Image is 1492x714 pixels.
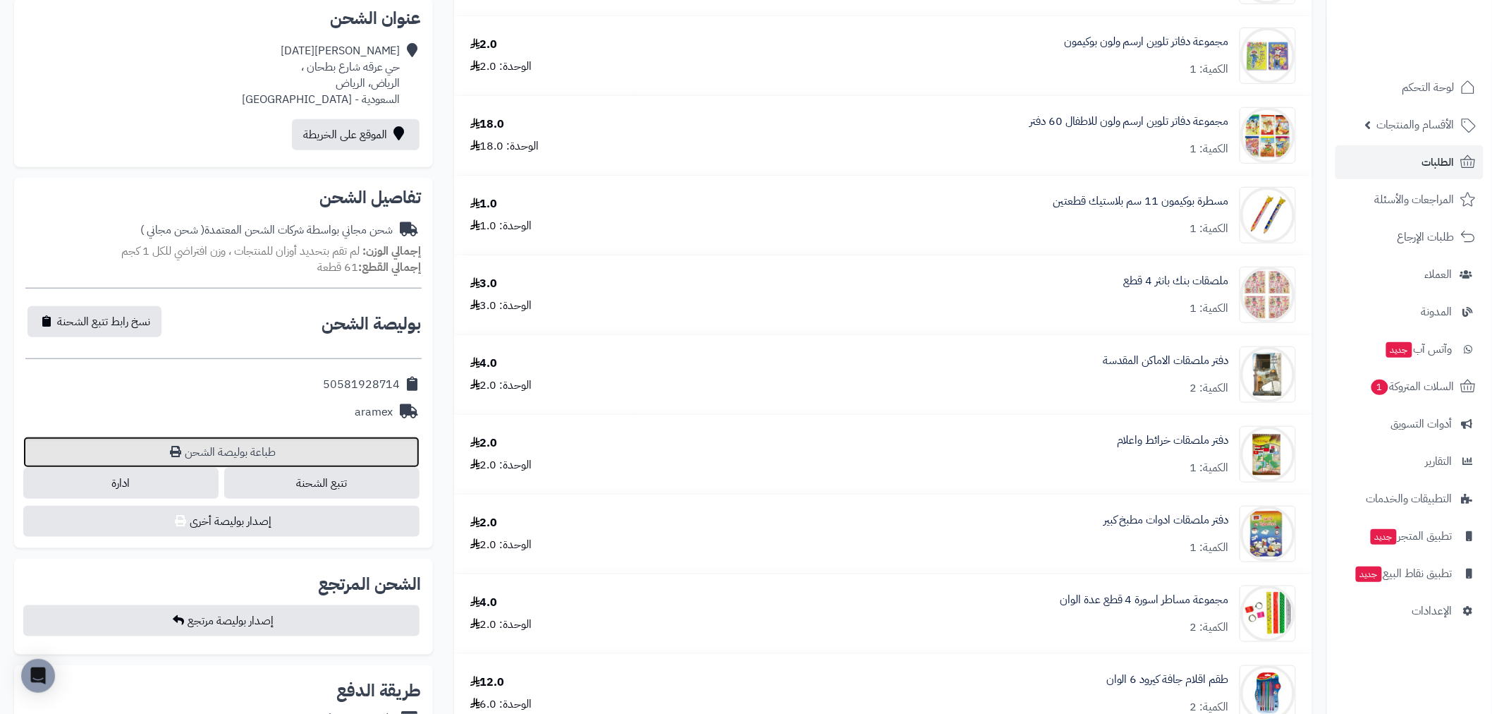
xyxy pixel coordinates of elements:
[470,37,498,53] div: 2.0
[1385,339,1453,359] span: وآتس آب
[1402,78,1455,97] span: لوحة التحكم
[470,537,532,553] div: الوحدة: 2.0
[23,605,420,636] button: إصدار بوليصة مرتجع
[25,189,422,206] h2: تفاصيل الشحن
[1335,332,1484,366] a: وآتس آبجديد
[470,276,498,292] div: 3.0
[362,243,422,260] strong: إجمالي الوزن:
[358,259,422,276] strong: إجمالي القطع:
[1335,71,1484,104] a: لوحة التحكم
[57,313,150,330] span: نسخ رابط تتبع الشحنة
[23,506,420,537] button: إصدار بوليصة أخرى
[336,682,422,699] h2: طريقة الدفع
[1190,619,1229,636] div: الكمية: 2
[1190,301,1229,317] div: الكمية: 1
[1355,564,1453,583] span: تطبيق نقاط البيع
[224,468,420,499] a: تتبع الشحنة
[1425,265,1453,284] span: العملاء
[21,659,55,693] div: Open Intercom Messenger
[1106,672,1229,688] a: طقم اقلام جافة كيرود 6 الوان
[355,404,393,420] div: aramex
[1335,258,1484,291] a: العملاء
[470,696,532,713] div: الوحدة: 6.0
[1371,380,1389,396] span: 1
[1190,380,1229,397] div: الكمية: 2
[470,298,532,314] div: الوحدة: 3.0
[470,377,532,394] div: الوحدة: 2.0
[1240,107,1295,164] img: 7ce29880-5688-4558-a27f-ced15625ff1a-90x90.jpeg
[1375,190,1455,210] span: المراجعات والأسئلة
[23,468,219,499] a: ادارة
[1356,567,1382,582] span: جديد
[1117,432,1229,449] a: دفتر ملصقات خرائط واعلام
[25,10,422,27] h2: عنوان الشحن
[1190,61,1229,78] div: الكمية: 1
[1396,32,1479,61] img: logo-2.png
[1335,370,1484,404] a: السلات المتروكة1
[1421,302,1453,322] span: المدونة
[1240,187,1295,243] img: 1627898109-8a796b59-0871-438c-9aca-1e75ace6fabf-90x90.jpeg
[322,315,422,332] h2: بوليصة الشحن
[1103,353,1229,369] a: دفتر ملصقات الاماكن المقدسة
[470,196,498,212] div: 1.0
[470,138,539,155] div: الوحدة: 18.0
[23,437,420,468] a: طباعة بوليصة الشحن
[1335,519,1484,553] a: تطبيق المتجرجديد
[1064,34,1229,50] a: مجموعة دفاتر تلوين ارسم ولون بوكيمون
[1335,295,1484,329] a: المدونة
[470,59,532,75] div: الوحدة: 2.0
[470,457,532,473] div: الوحدة: 2.0
[470,674,505,691] div: 12.0
[470,218,532,234] div: الوحدة: 1.0
[317,259,422,276] small: 61 قطعة
[1371,529,1397,545] span: جديد
[1029,114,1229,130] a: مجموعة دفاتر تلوين ارسم ولون للاطفال 60 دفتر
[1422,152,1455,172] span: الطلبات
[1335,557,1484,591] a: تطبيق نقاط البيعجديد
[1391,414,1453,434] span: أدوات التسويق
[470,617,532,633] div: الوحدة: 2.0
[1335,482,1484,516] a: التطبيقات والخدمات
[1335,220,1484,254] a: طلبات الإرجاع
[121,243,360,260] span: لم تقم بتحديد أوزان للمنتجات ، وزن افتراضي للكل 1 كجم
[1426,452,1453,471] span: التقارير
[1412,601,1453,621] span: الإعدادات
[1335,183,1484,217] a: المراجعات والأسئلة
[1190,460,1229,476] div: الكمية: 1
[1386,342,1412,358] span: جديد
[1369,526,1453,546] span: تطبيق المتجر
[140,222,393,238] div: شحن مجاني بواسطة شركات الشحن المعتمدة
[1060,592,1229,608] a: مجموعة مساطر اسورة 4 قطع عدة الوان
[470,116,505,133] div: 18.0
[1335,444,1484,478] a: التقارير
[1240,506,1295,562] img: 1648634650-%D9%85%D8%B7%D8%A8%D8%AE-90x90.jpg
[470,515,498,531] div: 2.0
[1366,489,1453,509] span: التطبيقات والخدمات
[1335,407,1484,441] a: أدوات التسويق
[1190,221,1229,237] div: الكمية: 1
[1377,115,1455,135] span: الأقسام والمنتجات
[470,595,498,611] div: 4.0
[1053,193,1229,210] a: مسطرة بوكيمون 11 سم بلاستيك قطعتين
[1370,377,1455,397] span: السلات المتروكة
[242,43,400,107] div: [PERSON_NAME][DATE] حي عرقه شارع بطحان ، الرياض، الرياض السعودية - [GEOGRAPHIC_DATA]
[1240,28,1295,84] img: 0ef17a3b-14f0-4904-b4fc-e5d7b0799475-90x90.jpg
[470,356,498,372] div: 4.0
[1190,540,1229,556] div: الكمية: 1
[1190,141,1229,157] div: الكمية: 1
[1240,267,1295,323] img: 1710761943-%D8%A8%D9%86%D9%83%20%D8%A8%D8%A7%D9%86%D8%AB%D8%B1-90x90.jpg
[1398,227,1455,247] span: طلبات الإرجاع
[318,576,422,593] h2: الشحن المرتجع
[1240,426,1295,483] img: 1648634650-%D8%AE%D8%B1%D8%A7%D8%A6%D8%B7-90x90.jpg
[1335,594,1484,628] a: الإعدادات
[323,377,400,393] div: 50581928714
[292,119,420,150] a: الموقع على الخريطة
[470,435,498,452] div: 2.0
[27,306,161,337] button: نسخ رابط تتبع الشحنة
[1335,145,1484,179] a: الطلبات
[1124,273,1229,289] a: ملصقات بنك بانثر 4 قطع
[1240,586,1295,642] img: 1656413206-%D9%85%D8%B3%D8%A7%D8%B7%D8%B1%20%D8%A7%D8%B3%D9%88%D8%B1%D9%87-90x90.jpg
[1240,346,1295,403] img: 1648634650-%D9%85%D8%B3%D8%A7%D8%AC%D8%AF-90x90.jpg
[1103,512,1229,528] a: دفتر ملصقات ادوات مطبخ كبير
[140,222,204,238] span: ( شحن مجاني )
